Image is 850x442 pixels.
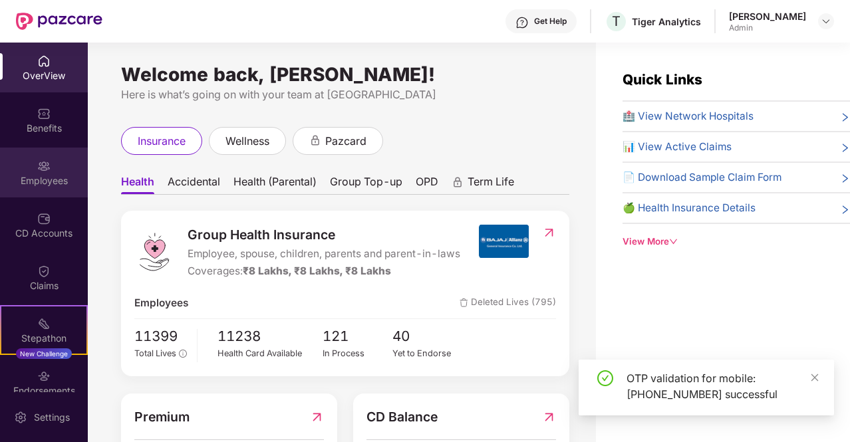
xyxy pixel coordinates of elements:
span: Health (Parental) [233,175,317,194]
span: OPD [416,175,438,194]
span: Employees [134,295,188,311]
span: Health [121,175,154,194]
img: svg+xml;base64,PHN2ZyBpZD0iRHJvcGRvd24tMzJ4MzIiIHhtbG5zPSJodHRwOi8vd3d3LnczLm9yZy8yMDAwL3N2ZyIgd2... [821,16,831,27]
span: 11399 [134,326,187,348]
div: OTP validation for mobile: [PHONE_NUMBER] successful [627,370,818,402]
span: down [669,237,678,246]
span: Employee, spouse, children, parents and parent-in-laws [188,246,460,262]
img: svg+xml;base64,PHN2ZyBpZD0iSG9tZSIgeG1sbnM9Imh0dHA6Ly93d3cudzMub3JnLzIwMDAvc3ZnIiB3aWR0aD0iMjAiIG... [37,55,51,68]
img: svg+xml;base64,PHN2ZyBpZD0iQ0RfQWNjb3VudHMiIGRhdGEtbmFtZT0iQ0QgQWNjb3VudHMiIHhtbG5zPSJodHRwOi8vd3... [37,212,51,225]
span: Deleted Lives (795) [460,295,556,311]
span: 📄 Download Sample Claim Form [623,169,781,185]
img: svg+xml;base64,PHN2ZyBpZD0iQmVuZWZpdHMiIHhtbG5zPSJodHRwOi8vd3d3LnczLm9yZy8yMDAwL3N2ZyIgd2lkdGg9Ij... [37,107,51,120]
span: 🍏 Health Insurance Details [623,200,756,216]
div: Yet to Endorse [392,347,463,360]
span: insurance [138,133,186,150]
img: svg+xml;base64,PHN2ZyBpZD0iRW5kb3JzZW1lbnRzIiB4bWxucz0iaHR0cDovL3d3dy53My5vcmcvMjAwMC9zdmciIHdpZH... [37,370,51,383]
img: svg+xml;base64,PHN2ZyBpZD0iSGVscC0zMngzMiIgeG1sbnM9Imh0dHA6Ly93d3cudzMub3JnLzIwMDAvc3ZnIiB3aWR0aD... [515,16,529,29]
img: svg+xml;base64,PHN2ZyBpZD0iQ2xhaW0iIHhtbG5zPSJodHRwOi8vd3d3LnczLm9yZy8yMDAwL3N2ZyIgd2lkdGg9IjIwIi... [37,265,51,278]
div: View More [623,235,850,249]
img: logo [134,232,174,272]
img: svg+xml;base64,PHN2ZyB4bWxucz0iaHR0cDovL3d3dy53My5vcmcvMjAwMC9zdmciIHdpZHRoPSIyMSIgaGVpZ2h0PSIyMC... [37,317,51,330]
span: right [840,172,850,185]
div: Get Help [534,16,567,27]
img: svg+xml;base64,PHN2ZyBpZD0iU2V0dGluZy0yMHgyMCIgeG1sbnM9Imh0dHA6Ly93d3cudzMub3JnLzIwMDAvc3ZnIiB3aW... [14,411,27,424]
div: In Process [323,347,393,360]
div: animation [452,176,464,188]
img: New Pazcare Logo [16,13,102,30]
span: 40 [392,326,463,348]
span: Term Life [468,175,514,194]
span: Group Top-up [330,175,402,194]
span: 11238 [217,326,323,348]
img: RedirectIcon [542,407,556,427]
span: info-circle [179,350,186,357]
div: Health Card Available [217,347,323,360]
span: Quick Links [623,71,702,88]
span: 121 [323,326,393,348]
span: right [840,111,850,124]
span: CD Balance [366,407,438,427]
span: T [612,13,621,29]
img: RedirectIcon [310,407,324,427]
div: Admin [729,23,806,33]
div: New Challenge [16,348,72,359]
div: Tiger Analytics [632,15,701,28]
div: Stepathon [1,332,86,345]
div: Welcome back, [PERSON_NAME]! [121,69,569,80]
div: Coverages: [188,263,460,279]
div: [PERSON_NAME] [729,10,806,23]
span: wellness [225,133,269,150]
span: close [810,373,819,382]
span: Total Lives [134,348,176,358]
span: Premium [134,407,190,427]
img: svg+xml;base64,PHN2ZyBpZD0iRW1wbG95ZWVzIiB4bWxucz0iaHR0cDovL3d3dy53My5vcmcvMjAwMC9zdmciIHdpZHRoPS... [37,160,51,173]
span: 🏥 View Network Hospitals [623,108,754,124]
span: right [840,142,850,155]
img: deleteIcon [460,298,468,307]
img: insurerIcon [479,225,529,258]
div: animation [309,134,321,146]
span: ₹8 Lakhs, ₹8 Lakhs, ₹8 Lakhs [243,265,391,277]
span: right [840,203,850,216]
img: RedirectIcon [542,226,556,239]
span: Accidental [168,175,220,194]
span: pazcard [325,133,366,150]
div: Settings [30,411,74,424]
span: 📊 View Active Claims [623,139,732,155]
span: Group Health Insurance [188,225,460,245]
div: Here is what’s going on with your team at [GEOGRAPHIC_DATA] [121,86,569,103]
span: check-circle [597,370,613,386]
